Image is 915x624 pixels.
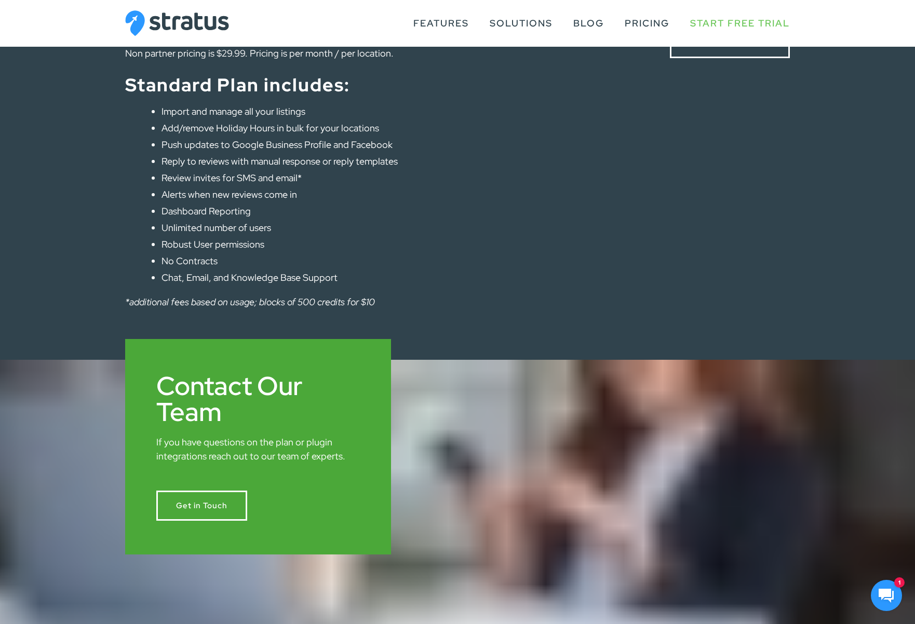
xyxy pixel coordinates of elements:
[162,138,541,152] li: Push updates to Google Business Profile and Facebook
[162,221,541,235] li: Unlimited number of users
[868,577,905,614] iframe: HelpCrunch
[625,13,669,33] a: Pricing
[125,73,350,97] strong: Standard Plan includes:
[413,13,469,33] a: Features
[125,46,541,60] p: Non partner pricing is $29.99. Pricing is per month / per location.
[690,13,790,33] a: Start Free Trial
[156,373,360,425] h2: Contact Our Team
[573,13,604,33] a: Blog
[162,187,541,201] li: Alerts when new reviews come in
[125,296,375,308] em: *additional fees based on usage; blocks of 500 credits for $10
[162,104,541,118] li: Import and manage all your listings
[162,237,541,251] li: Robust User permissions
[162,254,541,268] li: No Contracts
[162,270,541,284] li: Chat, Email, and Knowledge Base Support
[162,204,541,218] li: Dashboard Reporting
[156,435,360,463] p: If you have questions on the plan or plugin integrations reach out to our team of experts.
[125,10,229,36] img: Stratus
[162,154,541,168] li: Reply to reviews with manual response or reply templates
[162,121,541,135] li: Add/remove Holiday Hours in bulk for your locations
[490,13,553,33] a: Solutions
[162,171,541,185] li: Review invites for SMS and email*
[156,491,247,521] a: Get in Touch with Our Team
